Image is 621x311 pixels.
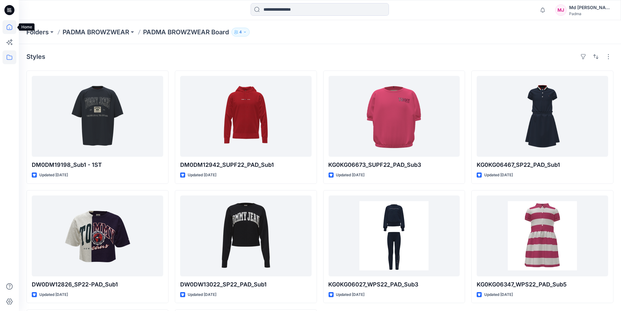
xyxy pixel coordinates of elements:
p: KG0KG06347_WPS22_PAD_Sub5 [477,280,608,289]
p: DW0DW13022_SP22_PAD_Sub1 [180,280,312,289]
div: Padma [569,11,613,16]
div: Md [PERSON_NAME] [569,4,613,11]
p: Updated [DATE] [336,172,365,178]
a: KG0KG06027_WPS22_PAD_Sub3 [329,195,460,276]
p: Updated [DATE] [336,291,365,298]
a: KG0KG06673_SUPF22_PAD_Sub3 [329,76,460,157]
a: DM0DM12942_SUPF22_PAD_Sub1 [180,76,312,157]
p: DM0DM19198_Sub1 - 1ST [32,161,163,169]
button: 4 [231,28,250,37]
a: Folders [26,28,49,37]
p: KG0KG06673_SUPF22_PAD_Sub3 [329,161,460,169]
a: DM0DM19198_Sub1 - 1ST [32,76,163,157]
p: KG0KG06027_WPS22_PAD_Sub3 [329,280,460,289]
p: Updated [DATE] [39,291,68,298]
a: KG0KG06347_WPS22_PAD_Sub5 [477,195,608,276]
a: DW0DW13022_SP22_PAD_Sub1 [180,195,312,276]
div: MJ [555,4,567,16]
p: PADMA BROWZWEAR Board [143,28,229,37]
p: 4 [239,29,242,36]
p: DM0DM12942_SUPF22_PAD_Sub1 [180,161,312,169]
a: PADMA BROWZWEAR [63,28,129,37]
p: Updated [DATE] [188,291,216,298]
p: Updated [DATE] [484,172,513,178]
h4: Styles [26,53,45,60]
p: Updated [DATE] [188,172,216,178]
a: KG0KG06467_SP22_PAD_Sub1 [477,76,608,157]
a: DW0DW12826_SP22-PAD_Sub1 [32,195,163,276]
p: Updated [DATE] [484,291,513,298]
p: Updated [DATE] [39,172,68,178]
p: DW0DW12826_SP22-PAD_Sub1 [32,280,163,289]
p: KG0KG06467_SP22_PAD_Sub1 [477,161,608,169]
